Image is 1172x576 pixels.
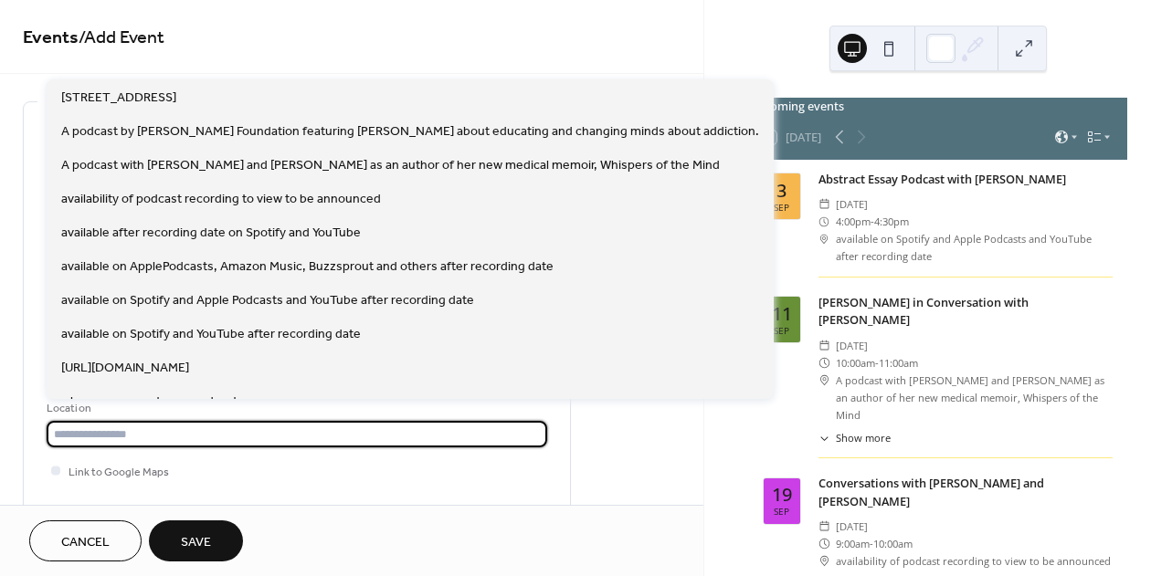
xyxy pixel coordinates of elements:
span: 10:00am [836,354,875,372]
div: ​ [818,213,830,230]
span: 11:00am [879,354,918,372]
div: ​ [818,535,830,552]
span: [DATE] [836,337,868,354]
a: Events [23,20,79,56]
span: A podcast with [PERSON_NAME] and [PERSON_NAME] as an author of her new medical memoir, Whispers o... [836,372,1113,424]
span: [DATE] [836,195,868,213]
div: 3 [776,182,787,200]
div: Abstract Essay Podcast with [PERSON_NAME] [818,171,1113,188]
div: ​ [818,230,830,247]
span: Link to Google Maps [69,463,169,482]
div: Event color [47,502,184,521]
span: - [875,354,879,372]
button: ​Show more [818,431,891,446]
div: Sep [774,507,789,516]
span: 10:00am [873,535,913,552]
div: Location [47,399,544,418]
div: ​ [818,518,830,535]
div: Upcoming events [749,98,1127,115]
button: Cancel [29,520,142,561]
div: Sep [774,326,789,335]
span: / Add Event [79,20,164,56]
span: wherever you get your podcasts [61,393,244,412]
div: ​ [818,552,830,570]
span: A podcast with [PERSON_NAME] and [PERSON_NAME] as an author of her new medical memoir, Whispers o... [61,156,720,175]
span: Cancel [61,533,110,552]
div: 19 [772,486,792,504]
span: available on Spotify and Apple Podcasts and YouTube after recording date [61,291,474,310]
div: ​ [818,354,830,372]
span: available on ApplePodcasts, Amazon Music, Buzzsprout and others after recording date [61,257,554,277]
div: [PERSON_NAME] in Conversation with [PERSON_NAME] [818,294,1113,329]
div: ​ [818,337,830,354]
div: ​ [818,195,830,213]
div: 11 [772,305,792,323]
span: 9:00am [836,535,870,552]
span: available after recording date on Spotify and YouTube [61,224,361,243]
button: Save [149,520,243,561]
div: Sep [774,203,789,212]
div: Conversations with [PERSON_NAME] and [PERSON_NAME] [818,475,1113,509]
span: Show more [836,431,891,446]
span: available on Spotify and Apple Podcasts and YouTube after recording date [836,230,1113,265]
div: ​ [818,372,830,389]
div: ​ [818,431,830,446]
span: [URL][DOMAIN_NAME] [61,359,189,378]
span: 4:30pm [874,213,909,230]
span: Save [181,533,211,552]
span: - [871,213,874,230]
span: [DATE] [836,518,868,535]
span: [STREET_ADDRESS] [61,89,176,108]
span: available on Spotify and YouTube after recording date [61,325,361,344]
span: A podcast by [PERSON_NAME] Foundation featuring [PERSON_NAME] about educating and changing minds ... [61,122,759,141]
span: 4:00pm [836,213,871,230]
span: availability of podcast recording to view to be announced [836,552,1111,570]
span: - [870,535,873,552]
span: availability of podcast recording to view to be announced [61,190,381,209]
